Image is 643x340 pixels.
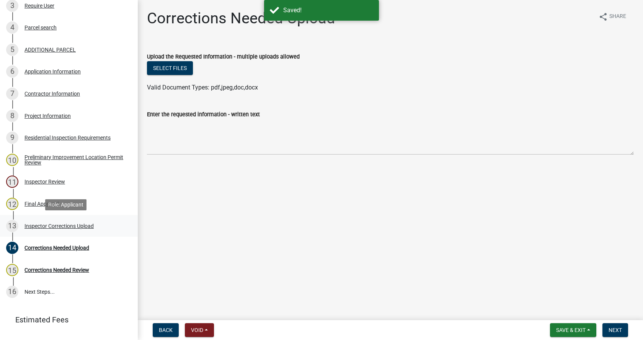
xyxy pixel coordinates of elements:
[45,199,86,210] div: Role: Applicant
[602,323,628,337] button: Next
[609,327,622,333] span: Next
[6,264,18,276] div: 15
[592,9,632,24] button: shareShare
[147,84,258,91] span: Valid Document Types: pdf,jpeg,doc,docx
[24,91,80,96] div: Contractor Information
[24,69,81,74] div: Application Information
[609,12,626,21] span: Share
[147,61,193,75] button: Select files
[6,220,18,232] div: 13
[6,21,18,34] div: 4
[24,201,59,207] div: Final Approval
[147,54,300,60] label: Upload the Requested Information - multiple uploads allowed
[6,286,18,298] div: 16
[24,179,65,184] div: Inspector Review
[159,327,173,333] span: Back
[6,198,18,210] div: 12
[185,323,214,337] button: Void
[24,113,71,119] div: Project Information
[24,25,57,30] div: Parcel search
[153,323,179,337] button: Back
[550,323,596,337] button: Save & Exit
[6,65,18,78] div: 6
[147,9,335,28] h1: Corrections Needed Upload
[24,3,54,8] div: Require User
[191,327,203,333] span: Void
[283,6,373,15] div: Saved!
[599,12,608,21] i: share
[24,223,94,229] div: Inspector Corrections Upload
[6,154,18,166] div: 10
[6,132,18,144] div: 9
[6,110,18,122] div: 8
[24,245,89,251] div: Corrections Needed Upload
[6,176,18,188] div: 11
[24,47,76,52] div: ADDITIONAL PARCEL
[556,327,586,333] span: Save & Exit
[24,155,126,165] div: Preliminary Improvement Location Permit Review
[6,312,126,327] a: Estimated Fees
[6,44,18,56] div: 5
[6,242,18,254] div: 14
[6,88,18,100] div: 7
[147,112,260,117] label: Enter the requested information - written text
[24,135,111,140] div: Residential Inspection Requirements
[24,267,89,273] div: Corrections Needed Review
